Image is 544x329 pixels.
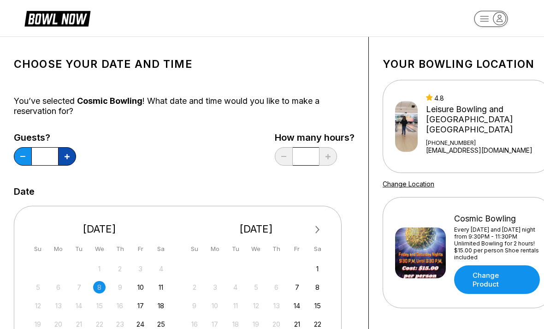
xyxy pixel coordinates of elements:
div: Not available Monday, October 13th, 2025 [52,299,65,312]
div: Su [32,243,44,255]
div: Choose Friday, November 7th, 2025 [291,281,303,293]
div: Sa [311,243,324,255]
div: Not available Sunday, October 5th, 2025 [32,281,44,293]
div: Choose Saturday, November 8th, 2025 [311,281,324,293]
div: Choose Saturday, October 11th, 2025 [155,281,167,293]
div: You’ve selected ! What date and time would you like to make a reservation for? [14,96,355,116]
div: Not available Thursday, November 13th, 2025 [270,299,283,312]
div: Not available Sunday, October 12th, 2025 [32,299,44,312]
div: Not available Sunday, November 2nd, 2025 [188,281,201,293]
img: Cosmic Bowling [395,227,446,278]
div: Not available Tuesday, October 14th, 2025 [73,299,85,312]
div: Fr [291,243,303,255]
button: Next Month [310,222,325,237]
div: Th [270,243,283,255]
div: Not available Monday, November 3rd, 2025 [209,281,221,293]
div: We [93,243,106,255]
div: Not available Thursday, October 9th, 2025 [114,281,126,293]
div: Fr [134,243,147,255]
div: Mo [52,243,65,255]
div: Tu [229,243,242,255]
div: Mo [209,243,221,255]
div: Not available Monday, October 6th, 2025 [52,281,65,293]
div: [DATE] [185,223,328,235]
h1: Choose your Date and time [14,58,355,71]
div: Leisure Bowling and [GEOGRAPHIC_DATA] [GEOGRAPHIC_DATA] [426,104,541,135]
div: Choose Friday, October 10th, 2025 [134,281,147,293]
a: Change Product [454,265,540,294]
label: Guests? [14,132,76,143]
div: Sa [155,243,167,255]
div: Choose Saturday, November 1st, 2025 [311,263,324,275]
div: Th [114,243,126,255]
div: Cosmic Bowling [454,214,540,224]
div: Not available Thursday, October 16th, 2025 [114,299,126,312]
div: Not available Wednesday, November 12th, 2025 [250,299,262,312]
div: [DATE] [28,223,171,235]
div: Not available Wednesday, October 8th, 2025 [93,281,106,293]
div: Not available Wednesday, October 15th, 2025 [93,299,106,312]
div: Not available Thursday, October 2nd, 2025 [114,263,126,275]
div: Choose Friday, October 17th, 2025 [134,299,147,312]
div: Not available Wednesday, October 1st, 2025 [93,263,106,275]
div: Tu [73,243,85,255]
div: We [250,243,262,255]
a: Change Location [383,180,434,188]
a: [EMAIL_ADDRESS][DOMAIN_NAME] [426,146,541,154]
div: Every [DATE] and [DATE] night from 9:30PM - 11:30PM Unlimited Bowling for 2 hours! $15.00 per per... [454,226,540,261]
div: Not available Friday, October 3rd, 2025 [134,263,147,275]
div: Choose Friday, November 14th, 2025 [291,299,303,312]
div: Not available Tuesday, November 4th, 2025 [229,281,242,293]
label: Date [14,186,35,197]
div: Not available Thursday, November 6th, 2025 [270,281,283,293]
div: 4.8 [426,94,541,102]
div: Not available Monday, November 10th, 2025 [209,299,221,312]
div: Choose Saturday, November 15th, 2025 [311,299,324,312]
div: Su [188,243,201,255]
div: Not available Sunday, November 9th, 2025 [188,299,201,312]
div: Not available Saturday, October 4th, 2025 [155,263,167,275]
div: [PHONE_NUMBER] [426,139,541,146]
label: How many hours? [275,132,355,143]
div: Not available Tuesday, October 7th, 2025 [73,281,85,293]
div: Not available Tuesday, November 11th, 2025 [229,299,242,312]
span: Cosmic Bowling [77,96,142,106]
img: Leisure Bowling and Golf Center Lancaster [395,101,418,152]
div: Not available Wednesday, November 5th, 2025 [250,281,262,293]
div: Choose Saturday, October 18th, 2025 [155,299,167,312]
